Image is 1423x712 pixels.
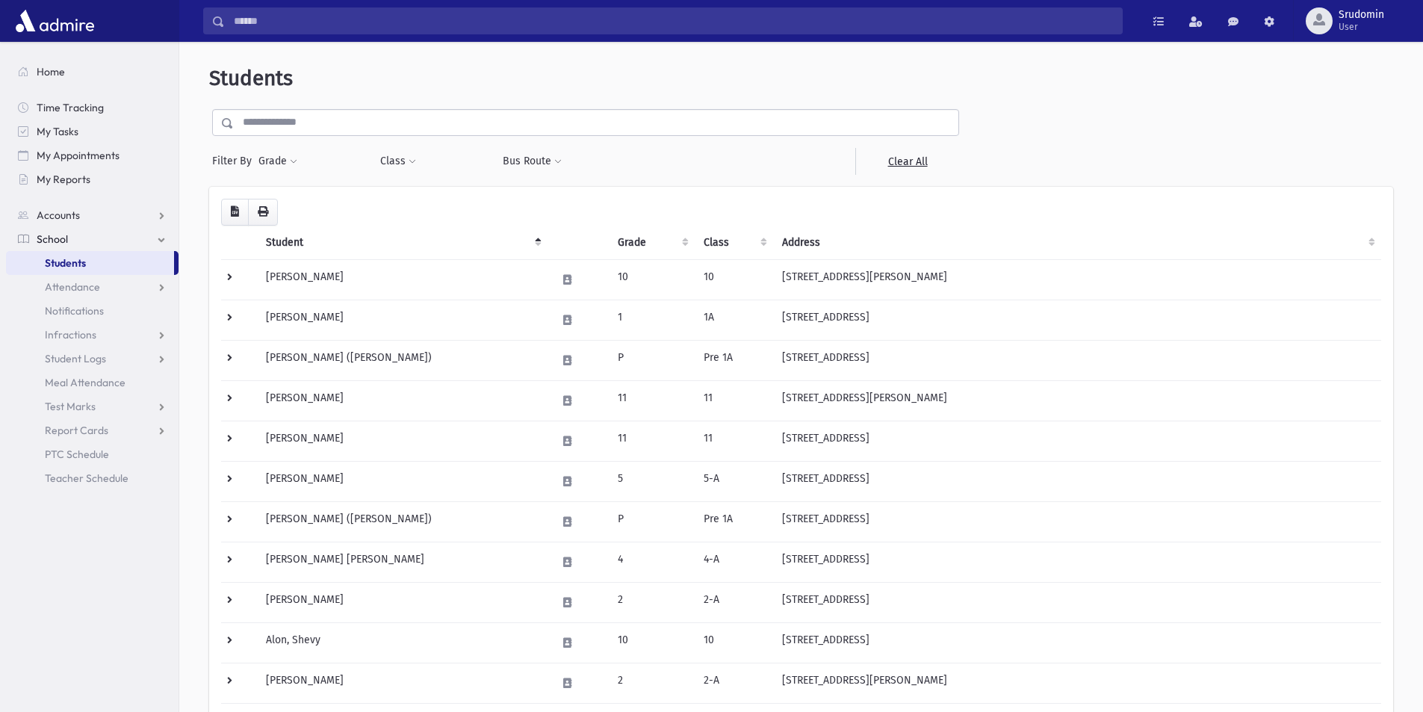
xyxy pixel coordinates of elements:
td: 5 [609,461,695,501]
span: My Tasks [37,125,78,138]
td: Alon, Shevy [257,622,548,663]
a: Notifications [6,299,179,323]
td: [STREET_ADDRESS][PERSON_NAME] [773,380,1381,421]
span: Accounts [37,208,80,222]
td: Pre 1A [695,501,773,542]
td: 2-A [695,582,773,622]
span: Report Cards [45,424,108,437]
td: Pre 1A [695,340,773,380]
span: My Appointments [37,149,120,162]
td: [STREET_ADDRESS] [773,622,1381,663]
span: Students [209,66,293,90]
button: CSV [221,199,249,226]
td: [STREET_ADDRESS] [773,461,1381,501]
td: 4 [609,542,695,582]
button: Class [379,148,417,175]
span: Students [45,256,86,270]
td: [PERSON_NAME] [257,582,548,622]
td: [PERSON_NAME] ([PERSON_NAME]) [257,501,548,542]
a: Student Logs [6,347,179,371]
td: [STREET_ADDRESS][PERSON_NAME] [773,259,1381,300]
img: AdmirePro [12,6,98,36]
td: [STREET_ADDRESS] [773,340,1381,380]
button: Print [248,199,278,226]
td: [PERSON_NAME] [257,663,548,703]
a: My Tasks [6,120,179,143]
a: My Appointments [6,143,179,167]
td: 1A [695,300,773,340]
td: [STREET_ADDRESS] [773,582,1381,622]
span: Infractions [45,328,96,341]
a: Accounts [6,203,179,227]
td: 5-A [695,461,773,501]
span: PTC Schedule [45,448,109,461]
input: Search [225,7,1122,34]
span: Meal Attendance [45,376,125,389]
td: 11 [695,380,773,421]
span: Test Marks [45,400,96,413]
a: Clear All [855,148,959,175]
td: 2 [609,582,695,622]
td: [STREET_ADDRESS] [773,300,1381,340]
td: 10 [695,622,773,663]
span: Filter By [212,153,258,169]
td: [STREET_ADDRESS] [773,421,1381,461]
td: 10 [609,259,695,300]
span: Home [37,65,65,78]
th: Address: activate to sort column ascending [773,226,1381,260]
a: PTC Schedule [6,442,179,466]
span: Srudomin [1339,9,1384,21]
th: Grade: activate to sort column ascending [609,226,695,260]
a: Report Cards [6,418,179,442]
a: Attendance [6,275,179,299]
button: Grade [258,148,298,175]
td: [PERSON_NAME] ([PERSON_NAME]) [257,340,548,380]
span: School [37,232,68,246]
td: 10 [695,259,773,300]
span: Teacher Schedule [45,471,128,485]
a: Teacher Schedule [6,466,179,490]
td: [PERSON_NAME] [257,300,548,340]
td: [STREET_ADDRESS][PERSON_NAME] [773,663,1381,703]
td: 1 [609,300,695,340]
a: Infractions [6,323,179,347]
span: Notifications [45,304,104,318]
td: 2 [609,663,695,703]
th: Class: activate to sort column ascending [695,226,773,260]
a: School [6,227,179,251]
a: Students [6,251,174,275]
td: [STREET_ADDRESS] [773,501,1381,542]
td: 11 [609,421,695,461]
td: [PERSON_NAME] [257,259,548,300]
td: 10 [609,622,695,663]
td: [PERSON_NAME] [257,380,548,421]
td: [PERSON_NAME] [257,421,548,461]
span: My Reports [37,173,90,186]
span: Attendance [45,280,100,294]
span: Time Tracking [37,101,104,114]
td: 2-A [695,663,773,703]
span: User [1339,21,1384,33]
a: My Reports [6,167,179,191]
a: Home [6,60,179,84]
td: [STREET_ADDRESS] [773,542,1381,582]
td: [PERSON_NAME] [257,461,548,501]
td: 4-A [695,542,773,582]
td: 11 [695,421,773,461]
a: Meal Attendance [6,371,179,394]
th: Student: activate to sort column descending [257,226,548,260]
td: 11 [609,380,695,421]
td: P [609,340,695,380]
span: Student Logs [45,352,106,365]
td: P [609,501,695,542]
a: Test Marks [6,394,179,418]
td: [PERSON_NAME] [PERSON_NAME] [257,542,548,582]
a: Time Tracking [6,96,179,120]
button: Bus Route [502,148,562,175]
